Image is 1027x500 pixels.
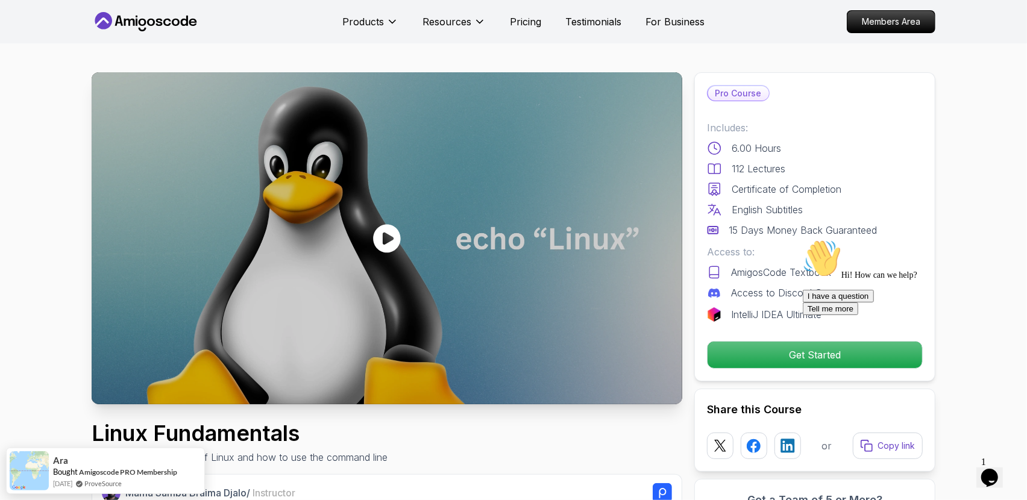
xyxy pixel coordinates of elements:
[847,10,935,33] a: Members Area
[853,433,923,459] button: Copy link
[645,14,705,29] a: For Business
[707,341,923,369] button: Get Started
[707,245,923,259] p: Access to:
[79,467,177,477] a: Amigoscode PRO Membership
[731,265,831,280] p: AmigosCode Textbook
[707,401,923,418] h2: Share this Course
[53,478,72,489] span: [DATE]
[5,36,119,45] span: Hi! How can we help?
[729,223,877,237] p: 15 Days Money Back Guaranteed
[707,307,721,322] img: jetbrains logo
[732,202,803,217] p: English Subtitles
[708,342,922,368] p: Get Started
[53,467,78,477] span: Bought
[878,440,915,452] p: Copy link
[822,439,832,453] p: or
[798,234,1015,446] iframe: chat widget
[510,14,541,29] a: Pricing
[731,307,821,322] p: IntelliJ IDEA Ultimate
[732,141,781,155] p: 6.00 Hours
[253,487,295,499] span: Instructor
[847,11,935,33] p: Members Area
[125,486,295,500] p: Mama Samba Braima Djalo /
[976,452,1015,488] iframe: chat widget
[10,451,49,490] img: provesource social proof notification image
[92,421,388,445] h1: Linux Fundamentals
[731,286,842,300] p: Access to Discord Group
[5,68,60,81] button: Tell me more
[5,55,76,68] button: I have a question
[342,14,384,29] p: Products
[732,161,785,176] p: 112 Lectures
[707,120,923,135] p: Includes:
[92,450,388,464] p: Learn the fundamentals of Linux and how to use the command line
[5,5,43,43] img: :wave:
[342,14,398,39] button: Products
[422,14,486,39] button: Resources
[84,478,122,489] a: ProveSource
[5,5,222,81] div: 👋Hi! How can we help?I have a questionTell me more
[732,182,841,196] p: Certificate of Completion
[422,14,471,29] p: Resources
[565,14,621,29] a: Testimonials
[53,455,68,466] span: Ara
[708,86,769,101] p: Pro Course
